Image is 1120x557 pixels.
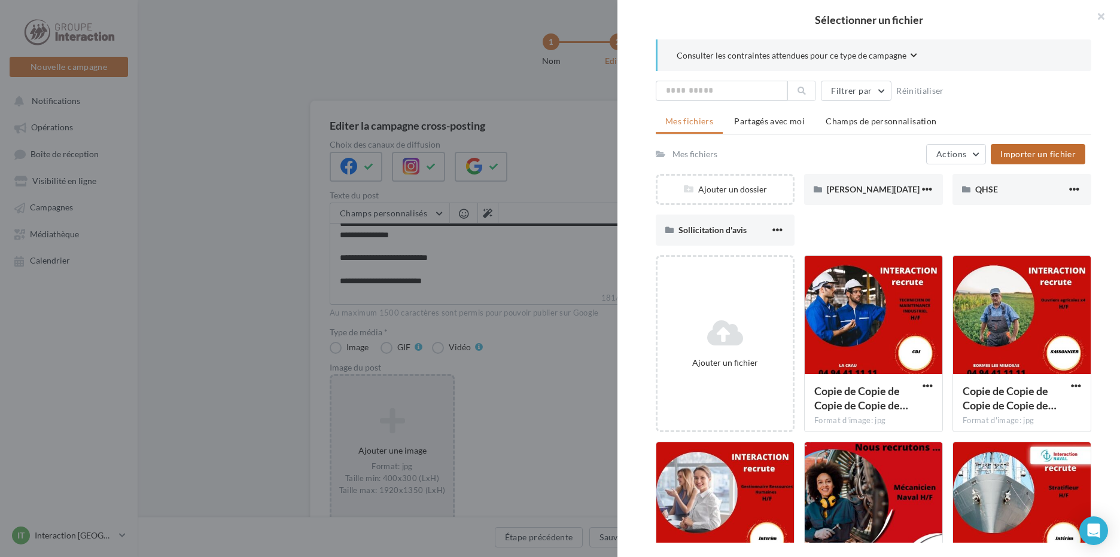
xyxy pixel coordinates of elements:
h2: Sélectionner un fichier [637,14,1101,25]
span: [PERSON_NAME][DATE] [827,184,920,194]
button: Réinitialiser [891,84,949,98]
button: Importer un fichier [991,144,1085,164]
span: Champs de personnalisation [826,116,936,126]
div: Format d'image: jpg [963,415,1081,426]
span: Mes fichiers [665,116,713,126]
span: Sollicitation d'avis [678,225,747,235]
button: Filtrer par [821,81,891,101]
span: Partagés avec moi [734,116,805,126]
div: Format d'image: jpg [814,415,933,426]
div: Ajouter un fichier [662,357,788,369]
span: Consulter les contraintes attendues pour ce type de campagne [677,50,906,62]
div: Ajouter un dossier [658,183,793,195]
div: Open Intercom Messenger [1079,516,1108,545]
span: Actions [936,149,966,159]
button: Consulter les contraintes attendues pour ce type de campagne [677,49,917,64]
span: Copie de Copie de Copie de Copie de Copie de Copie de Copie de Copie de Copie de Copie de Copie d... [963,384,1057,412]
div: Mes fichiers [672,148,717,160]
span: QHSE [975,184,998,194]
span: Importer un fichier [1000,149,1076,159]
button: Actions [926,144,986,164]
span: Copie de Copie de Copie de Copie de Copie de Copie de Copie de Copie de Copie de Copie de Copie d... [814,384,908,412]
